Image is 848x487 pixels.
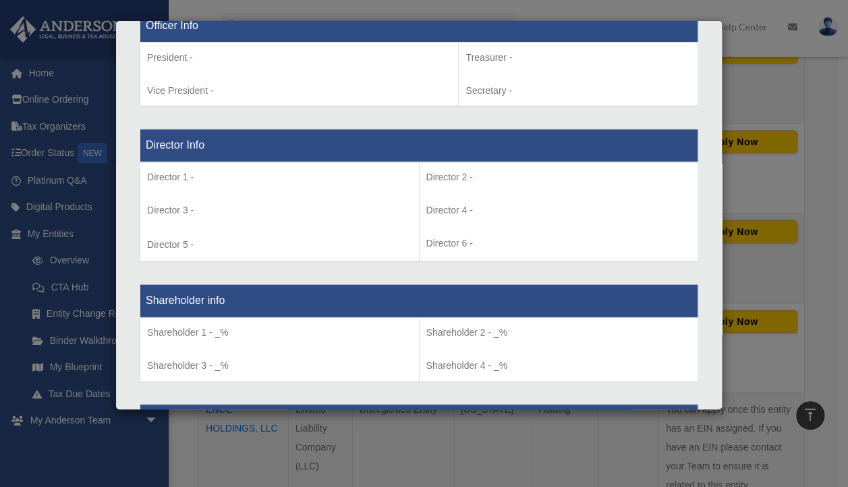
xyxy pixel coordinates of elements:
p: Vice President - [147,82,451,99]
p: Director 1 - [147,169,412,186]
p: Shareholder 4 - _% [426,357,691,374]
th: Individual Managers [140,404,698,437]
p: Treasurer - [465,49,691,66]
p: Shareholder 1 - _% [147,324,412,341]
th: Director Info [140,129,698,162]
p: Secretary - [465,82,691,99]
p: Director 4 - [426,202,691,219]
p: Director 6 - [426,235,691,252]
p: Shareholder 3 - _% [147,357,412,374]
p: President - [147,49,451,66]
th: Officer Info [140,9,698,42]
p: Shareholder 2 - _% [426,324,691,341]
p: Director 3 - [147,202,412,219]
td: Director 5 - [140,162,420,262]
p: Director 2 - [426,169,691,186]
th: Shareholder info [140,284,698,317]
